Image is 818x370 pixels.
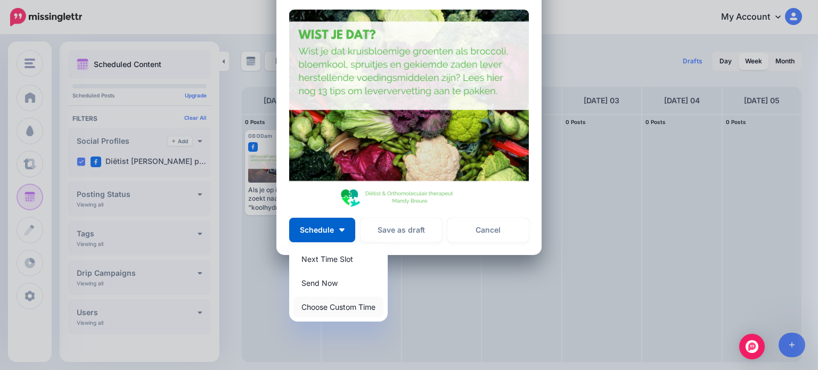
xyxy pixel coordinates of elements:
[339,228,345,232] img: arrow-down-white.png
[293,297,383,317] a: Choose Custom Time
[293,273,383,293] a: Send Now
[447,218,529,242] a: Cancel
[739,334,765,359] div: Open Intercom Messenger
[361,218,442,242] button: Save as draft
[300,226,334,234] span: Schedule
[289,218,355,242] button: Schedule
[289,10,529,210] img: A4PXMK9FQGW0X6BKAZF3ZJ31C0H3VBF1.png
[293,249,383,269] a: Next Time Slot
[289,244,388,322] div: Schedule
